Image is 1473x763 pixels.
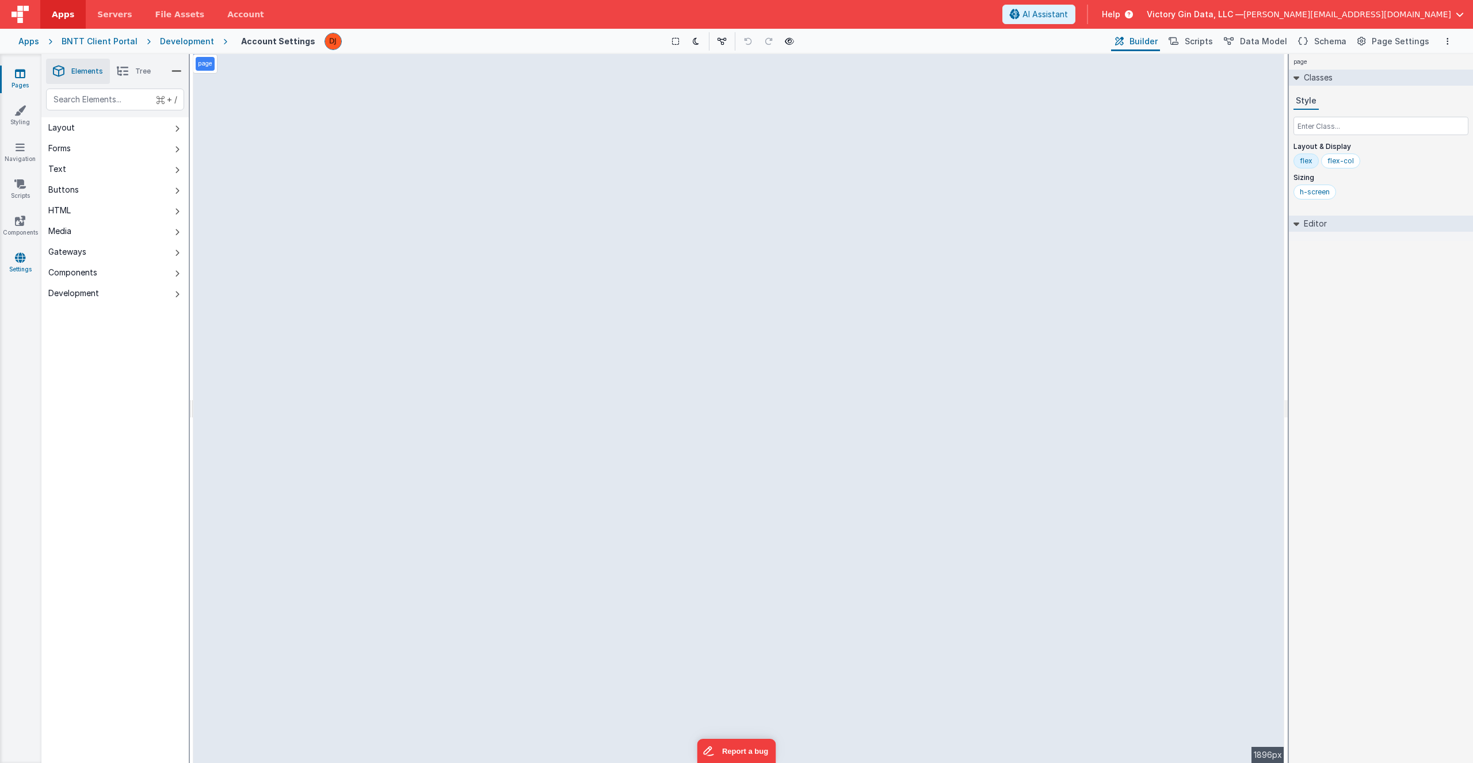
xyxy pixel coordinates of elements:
[48,267,97,278] div: Components
[48,205,71,216] div: HTML
[41,138,189,159] button: Forms
[1251,747,1284,763] div: 1896px
[41,262,189,283] button: Components
[1293,173,1468,182] p: Sizing
[1327,156,1354,166] div: flex-col
[48,287,99,299] div: Development
[71,67,103,76] span: Elements
[1185,36,1213,47] span: Scripts
[52,9,74,20] span: Apps
[48,143,71,154] div: Forms
[41,117,189,138] button: Layout
[62,36,138,47] div: BNTT Client Portal
[48,122,75,133] div: Layout
[1372,36,1429,47] span: Page Settings
[41,241,189,262] button: Gateways
[1300,187,1330,197] div: h-screen
[41,221,189,241] button: Media
[1294,32,1349,51] button: Schema
[97,9,132,20] span: Servers
[1147,9,1464,20] button: Victory Gin Data, LLC — [PERSON_NAME][EMAIL_ADDRESS][DOMAIN_NAME]
[41,179,189,200] button: Buttons
[48,246,86,258] div: Gateways
[1314,36,1346,47] span: Schema
[1300,156,1312,166] div: flex
[48,184,79,195] div: Buttons
[1165,32,1215,51] button: Scripts
[1441,34,1455,48] button: Options
[48,163,66,175] div: Text
[1293,93,1319,110] button: Style
[1002,5,1075,24] button: AI Assistant
[1243,9,1451,20] span: [PERSON_NAME][EMAIL_ADDRESS][DOMAIN_NAME]
[325,33,341,49] img: f3d315f864dfd729bbf95c1be5919636
[697,739,776,763] iframe: Marker.io feedback button
[160,36,214,47] div: Development
[41,159,189,179] button: Text
[1353,32,1432,51] button: Page Settings
[241,37,315,45] h4: Account Settings
[41,200,189,221] button: HTML
[1293,142,1468,151] p: Layout & Display
[1289,54,1312,70] h4: page
[1240,36,1287,47] span: Data Model
[1299,70,1333,86] h2: Classes
[198,59,212,68] p: page
[1293,117,1468,135] input: Enter Class...
[1111,32,1160,51] button: Builder
[41,283,189,304] button: Development
[135,67,151,76] span: Tree
[155,9,205,20] span: File Assets
[1299,216,1327,232] h2: Editor
[48,225,71,237] div: Media
[157,89,177,110] span: + /
[1129,36,1158,47] span: Builder
[1102,9,1120,20] span: Help
[18,36,39,47] div: Apps
[46,89,184,110] input: Search Elements...
[193,54,1284,763] div: -->
[1220,32,1289,51] button: Data Model
[1022,9,1068,20] span: AI Assistant
[1147,9,1243,20] span: Victory Gin Data, LLC —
